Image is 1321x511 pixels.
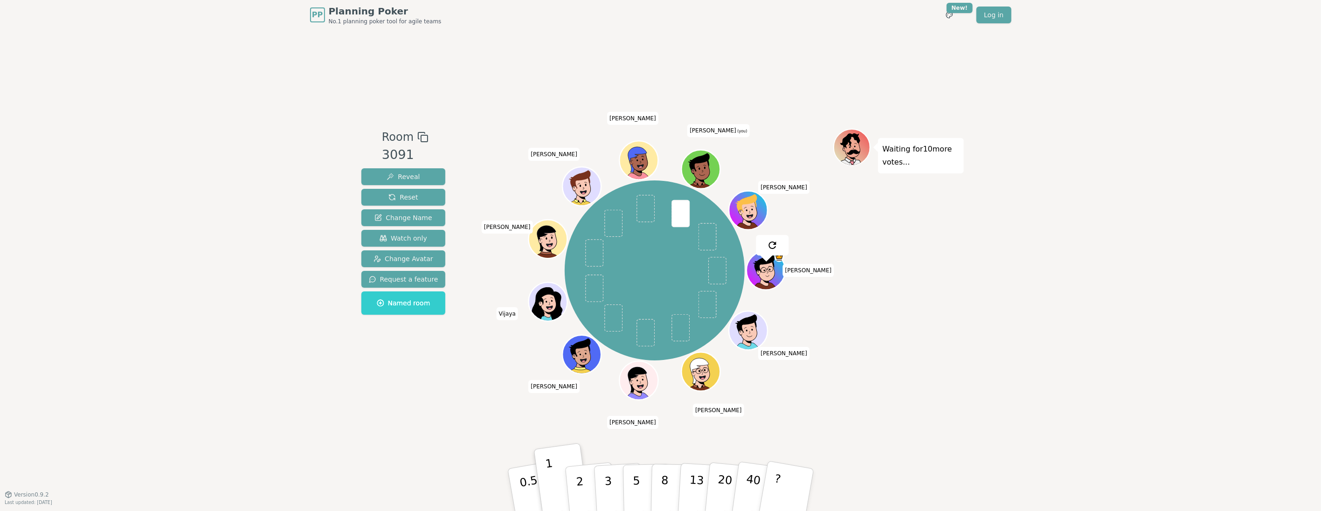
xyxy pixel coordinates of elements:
[310,5,442,25] a: PPPlanning PokerNo.1 planning poker tool for agile teams
[377,298,430,308] span: Named room
[380,234,427,243] span: Watch only
[374,213,432,222] span: Change Name
[683,151,719,187] button: Click to change your avatar
[528,148,580,161] span: Click to change your name
[497,307,518,320] span: Click to change your name
[607,416,658,429] span: Click to change your name
[607,112,658,125] span: Click to change your name
[14,491,49,498] span: Version 0.9.2
[329,18,442,25] span: No.1 planning poker tool for agile teams
[361,271,446,288] button: Request a feature
[373,254,433,263] span: Change Avatar
[312,9,323,21] span: PP
[361,189,446,206] button: Reset
[883,143,959,169] p: Waiting for 10 more votes...
[545,457,559,508] p: 1
[361,230,446,247] button: Watch only
[758,181,809,194] span: Click to change your name
[783,264,834,277] span: Click to change your name
[693,404,744,417] span: Click to change your name
[976,7,1011,23] a: Log in
[482,221,533,234] span: Click to change your name
[528,380,580,393] span: Click to change your name
[687,124,749,137] span: Click to change your name
[5,491,49,498] button: Version0.9.2
[361,291,446,315] button: Named room
[767,240,778,251] img: reset
[5,500,52,505] span: Last updated: [DATE]
[369,275,438,284] span: Request a feature
[775,252,784,262] span: Matt is the host
[388,193,418,202] span: Reset
[382,145,429,165] div: 3091
[387,172,420,181] span: Reveal
[758,347,809,360] span: Click to change your name
[947,3,973,13] div: New!
[941,7,958,23] button: New!
[361,209,446,226] button: Change Name
[361,250,446,267] button: Change Avatar
[736,129,747,133] span: (you)
[382,129,414,145] span: Room
[361,168,446,185] button: Reveal
[329,5,442,18] span: Planning Poker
